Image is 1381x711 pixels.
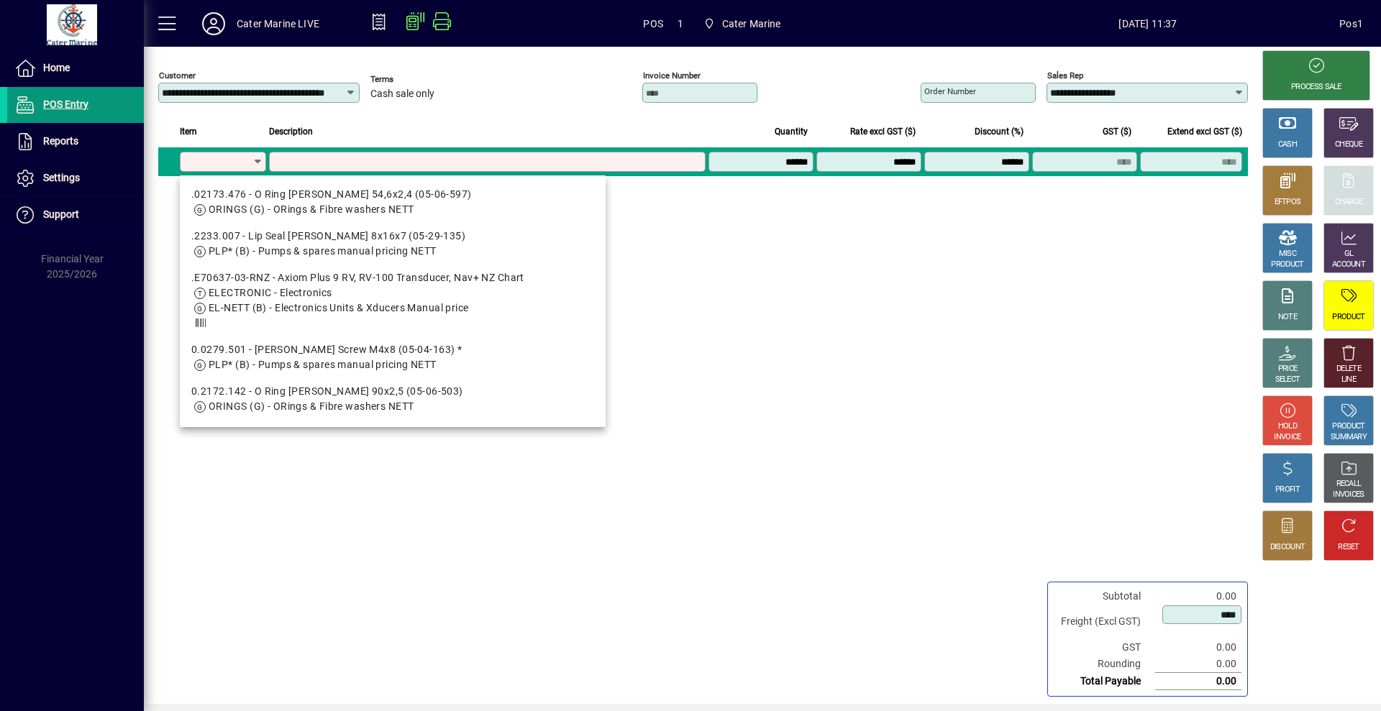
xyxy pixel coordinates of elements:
[191,384,594,399] div: 0.2172.142 - O Ring [PERSON_NAME] 90x2,5 (05-06-503)
[678,12,683,35] span: 1
[1338,542,1359,553] div: RESET
[209,302,469,313] span: EL-NETT (B) - Electronics Units & Xducers Manual price
[43,98,88,110] span: POS Entry
[1278,364,1298,375] div: PRICE
[722,12,781,35] span: Cater Marine
[775,124,808,139] span: Quantity
[209,400,414,412] span: ORINGS (G) - ORings & Fibre washers NETT
[43,62,70,73] span: Home
[850,124,916,139] span: Rate excl GST ($)
[191,229,594,244] div: .2233.007 - Lip Seal [PERSON_NAME] 8x16x7 (05-29-135)
[191,11,237,37] button: Profile
[1275,197,1301,208] div: EFTPOS
[1332,312,1364,323] div: PRODUCT
[1054,673,1155,690] td: Total Payable
[209,359,437,370] span: PLP* (B) - Pumps & spares manual pricing NETT
[1054,639,1155,656] td: GST
[180,336,606,378] mat-option: 0.0279.501 - Johnson Screw M4x8 (05-04-163) *
[1155,656,1241,673] td: 0.00
[180,378,606,420] mat-option: 0.2172.142 - O Ring Johnson 90x2,5 (05-06-503)
[957,12,1340,35] span: [DATE] 11:37
[924,86,976,96] mat-label: Order number
[1278,312,1297,323] div: NOTE
[1336,364,1361,375] div: DELETE
[1155,673,1241,690] td: 0.00
[1341,375,1356,385] div: LINE
[1047,70,1083,81] mat-label: Sales rep
[7,50,144,86] a: Home
[191,270,594,285] div: .E70637-03-RNZ - Axiom Plus 9 RV, RV-100 Transducer, Nav+ NZ Chart
[43,208,79,220] span: Support
[1103,124,1131,139] span: GST ($)
[1332,260,1365,270] div: ACCOUNT
[1331,432,1367,443] div: SUMMARY
[1336,479,1362,490] div: RECALL
[209,245,437,257] span: PLP* (B) - Pumps & spares manual pricing NETT
[1271,260,1303,270] div: PRODUCT
[975,124,1024,139] span: Discount (%)
[1167,124,1242,139] span: Extend excl GST ($)
[1279,249,1296,260] div: MISC
[1278,139,1297,150] div: CASH
[1335,197,1363,208] div: CHARGE
[159,70,196,81] mat-label: Customer
[180,223,606,265] mat-option: .2233.007 - Lip Seal Johnson 8x16x7 (05-29-135)
[180,420,606,462] mat-option: 0.2230.015 - Johnson V-ring (05-19-503
[180,124,197,139] span: Item
[1339,12,1363,35] div: Pos1
[1275,375,1300,385] div: SELECT
[1270,542,1305,553] div: DISCOUNT
[1333,490,1364,500] div: INVOICES
[1155,639,1241,656] td: 0.00
[698,11,787,37] span: Cater Marine
[1054,588,1155,605] td: Subtotal
[7,197,144,233] a: Support
[1278,421,1297,432] div: HOLD
[1275,485,1300,495] div: PROFIT
[1291,82,1341,93] div: PROCESS SALE
[1335,139,1362,150] div: CHEQUE
[370,88,434,100] span: Cash sale only
[237,12,319,35] div: Cater Marine LIVE
[1344,249,1354,260] div: GL
[643,12,663,35] span: POS
[1054,656,1155,673] td: Rounding
[1054,605,1155,639] td: Freight (Excl GST)
[209,287,332,298] span: ELECTRONIC - Electronics
[191,342,594,357] div: 0.0279.501 - [PERSON_NAME] Screw M4x8 (05-04-163) *
[180,181,606,223] mat-option: .02173.476 - O Ring Johnson 54,6x2,4 (05-06-597)
[1155,588,1241,605] td: 0.00
[1274,432,1300,443] div: INVOICE
[7,124,144,160] a: Reports
[209,203,414,215] span: ORINGS (G) - ORings & Fibre washers NETT
[43,135,78,147] span: Reports
[370,75,457,84] span: Terms
[43,172,80,183] span: Settings
[180,265,606,336] mat-option: .E70637-03-RNZ - Axiom Plus 9 RV, RV-100 Transducer, Nav+ NZ Chart
[269,124,313,139] span: Description
[1332,421,1364,432] div: PRODUCT
[191,187,594,202] div: .02173.476 - O Ring [PERSON_NAME] 54,6x2,4 (05-06-597)
[191,426,594,441] div: 0.2230.015 - [PERSON_NAME] V-ring ([PHONE_NUMBER]
[7,160,144,196] a: Settings
[643,70,701,81] mat-label: Invoice number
